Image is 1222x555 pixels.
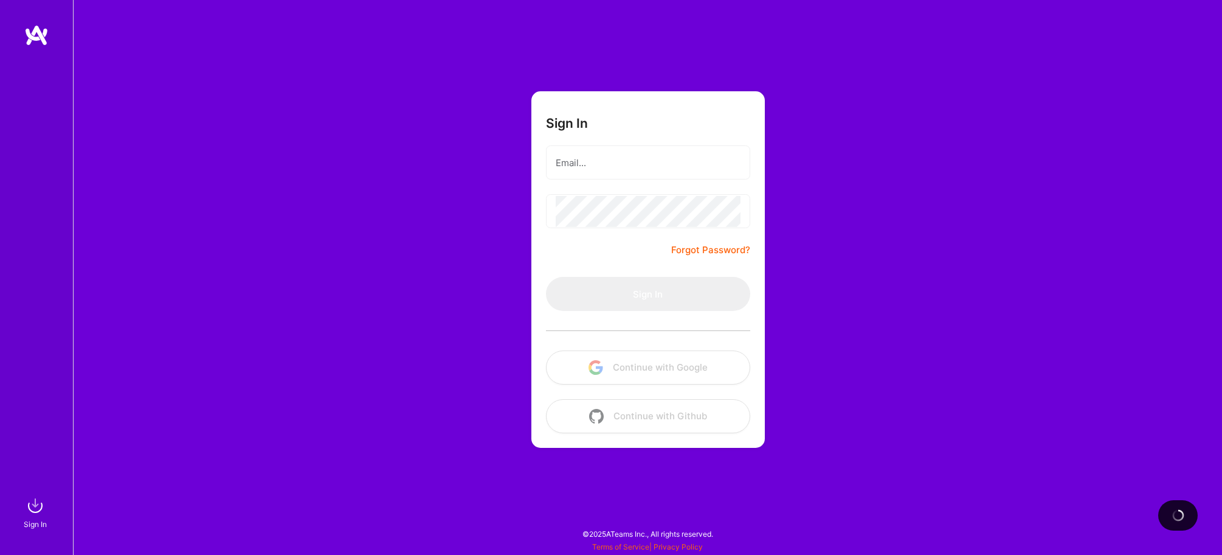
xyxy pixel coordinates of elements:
[592,542,703,551] span: |
[654,542,703,551] a: Privacy Policy
[73,518,1222,549] div: © 2025 ATeams Inc., All rights reserved.
[1172,509,1185,522] img: loading
[26,494,47,531] a: sign inSign In
[24,24,49,46] img: logo
[546,277,750,311] button: Sign In
[589,409,604,424] img: icon
[592,542,649,551] a: Terms of Service
[546,351,750,385] button: Continue with Google
[589,360,603,375] img: icon
[671,243,750,257] a: Forgot Password?
[546,399,750,433] button: Continue with Github
[546,116,588,131] h3: Sign In
[556,147,740,178] input: Email...
[24,518,47,531] div: Sign In
[23,494,47,518] img: sign in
